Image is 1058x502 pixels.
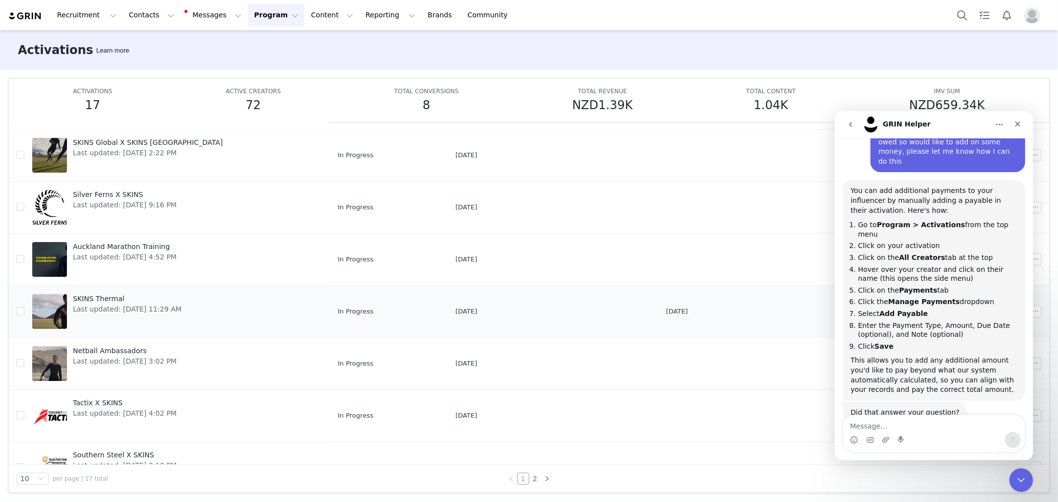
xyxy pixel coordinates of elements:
span: Tactix X SKINS [73,398,177,408]
b: Save [40,231,59,239]
span: In Progress [338,307,373,316]
span: In Progress [338,202,373,212]
div: Did that answer your question? [8,291,133,313]
button: Gif picker [31,325,39,333]
span: In Progress [338,359,373,369]
li: Enter the Payment Type, Amount, Due Date (optional), and Note (optional) [23,210,183,228]
li: 2 [529,473,541,485]
span: [DATE] [455,254,477,264]
span: In Progress [338,254,373,264]
span: [DATE] [666,307,688,316]
li: Click on the tab at the top [23,142,183,151]
button: Start recording [63,325,71,333]
span: ACTIVATIONS [73,88,112,95]
a: SKINS Global X SKINS [GEOGRAPHIC_DATA]Last updated: [DATE] 2:22 PM [32,135,322,175]
li: Click [23,231,183,240]
span: In Progress [338,411,373,421]
div: You can add additional payments to your influencer by manually adding a payable in their activati... [16,75,183,104]
div: GRIN Helper says… [8,69,190,290]
button: Content [305,4,359,26]
li: Go to from the top menu [23,109,183,127]
i: icon: down [38,476,44,483]
span: per page | 17 total [53,474,108,483]
span: Southern Steel X SKINS [73,450,177,460]
span: ACTIVE CREATORS [226,88,281,95]
span: Last updated: [DATE] 4:02 PM [73,408,177,419]
li: 1 [517,473,529,485]
span: [DATE] [455,463,477,473]
button: Notifications [996,4,1018,26]
span: In Progress [338,463,373,473]
a: 2 [530,473,541,484]
span: [DATE] [455,307,477,316]
b: Program > Activations [42,110,130,118]
span: Last updated: [DATE] 3:02 PM [73,356,177,367]
a: Brands [422,4,461,26]
div: Did that answer your question? [16,297,125,307]
span: Last updated: [DATE] 2:22 PM [73,148,223,158]
a: Tasks [974,4,996,26]
a: Silver Ferns X SKINSLast updated: [DATE] 9:16 PM [32,188,322,227]
h5: 17 [85,96,101,114]
img: placeholder-profile.jpg [1024,7,1040,23]
img: grin logo [8,11,43,21]
div: Tooltip anchor [94,46,131,56]
button: Upload attachment [47,325,55,333]
span: Last updated: [DATE] 11:29 AM [73,304,182,314]
button: Program [248,4,305,26]
h5: 1.04K [754,96,788,114]
a: Community [462,4,518,26]
h5: NZD1.39K [572,96,633,114]
span: SKINS Thermal [73,294,182,304]
h5: 8 [423,96,430,114]
b: Add Payable [45,198,93,206]
span: Auckland Marathon Training [73,242,177,252]
div: You can add additional payments to your influencer by manually adding a payable in their activati... [8,69,190,289]
b: Payments [64,175,103,183]
li: Click on the tab [23,175,183,184]
b: Manage Payments [54,187,125,194]
a: 1 [518,473,529,484]
span: [DATE] [455,202,477,212]
span: Silver Ferns X SKINS [73,189,177,200]
h3: Activations [18,41,93,59]
span: Last updated: [DATE] 9:16 PM [73,200,177,210]
a: Tactix X SKINSLast updated: [DATE] 4:02 PM [32,396,322,436]
h5: NZD659.34K [909,96,985,114]
div: GRIN Helper says… [8,291,190,334]
span: In Progress [338,150,373,160]
span: Netball Ambassadors [73,346,177,356]
button: Send a message… [170,321,186,337]
i: icon: left [508,476,514,482]
div: 10 [20,473,29,484]
a: Netball AmbassadorsLast updated: [DATE] 3:02 PM [32,344,322,383]
b: All Creators [64,142,111,150]
li: Next Page [541,473,553,485]
button: Search [951,4,973,26]
li: Hover over your creator and click on their name (this opens the side menu) [23,154,183,172]
span: [DATE] [455,150,477,160]
a: SKINS ThermalLast updated: [DATE] 11:29 AM [32,292,322,331]
div: This allows you to add any additional amount you'd like to pay beyond what our system automatical... [16,245,183,283]
span: [DATE] [455,411,477,421]
span: Last updated: [DATE] 4:52 PM [73,252,177,262]
button: Contacts [123,4,180,26]
li: Click on your activation [23,130,183,139]
span: TOTAL CONVERSIONS [394,88,459,95]
a: Auckland Marathon TrainingLast updated: [DATE] 4:52 PM [32,240,322,279]
button: Messages [181,4,248,26]
span: [DATE] [455,359,477,369]
button: Recruitment [51,4,123,26]
li: Select [23,198,183,207]
iframe: Intercom live chat [835,111,1033,460]
i: icon: right [544,476,550,482]
button: Reporting [360,4,421,26]
a: Southern Steel X SKINSLast updated: [DATE] 2:10 PM [32,448,322,488]
h5: 72 [246,96,261,114]
li: Click the dropdown [23,186,183,195]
